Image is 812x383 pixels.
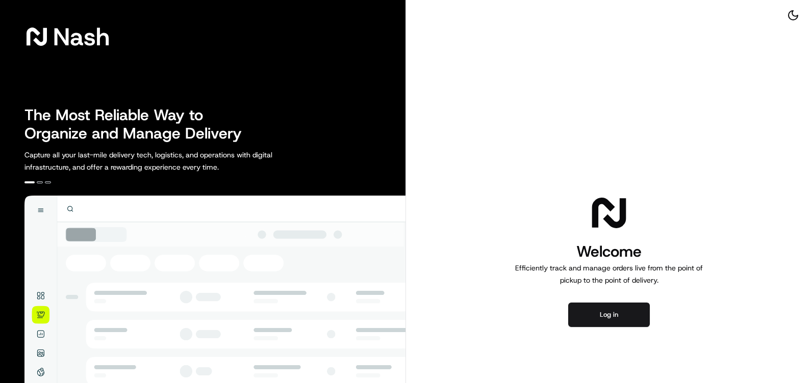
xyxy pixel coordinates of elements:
[24,106,253,143] h2: The Most Reliable Way to Organize and Manage Delivery
[53,26,110,47] span: Nash
[24,149,318,173] p: Capture all your last-mile delivery tech, logistics, and operations with digital infrastructure, ...
[511,262,707,286] p: Efficiently track and manage orders live from the point of pickup to the point of delivery.
[511,241,707,262] h1: Welcome
[568,303,650,327] button: Log in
